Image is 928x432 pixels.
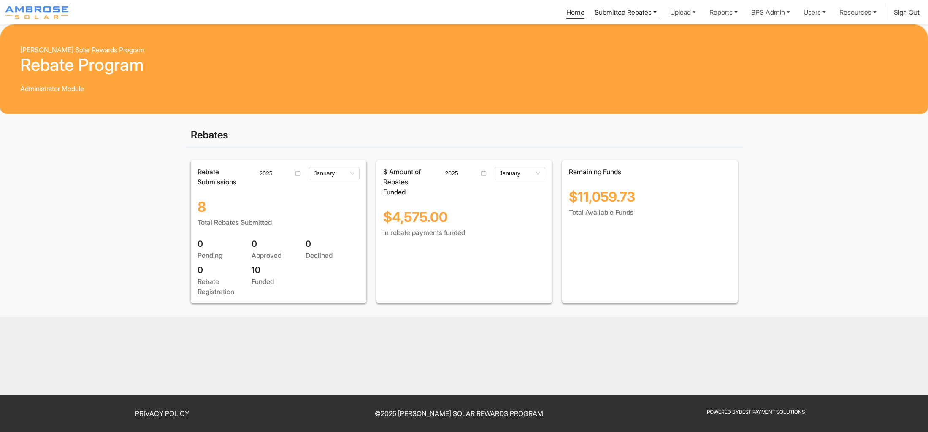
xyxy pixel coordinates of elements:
[252,250,306,260] div: Approved
[706,4,741,21] a: Reports
[569,177,731,207] div: $11,059.73
[569,207,731,217] div: Total Available Funds
[378,167,436,197] div: $ Amount of Rebates Funded
[316,408,603,418] p: © 2025 [PERSON_NAME] Solar Rewards Program
[836,4,880,21] a: Resources
[800,4,829,21] a: Users
[500,167,540,180] span: January
[383,197,545,227] div: $4,575.00
[198,264,252,276] div: 0
[20,45,908,55] div: [PERSON_NAME] Solar Rewards Program
[5,6,68,19] img: Program logo
[383,227,545,238] div: in rebate payments funded
[198,250,252,260] div: Pending
[252,264,306,276] div: 10
[445,169,479,178] input: Select year
[135,409,189,418] a: Privacy Policy
[198,238,252,250] div: 0
[894,8,920,16] a: Sign Out
[569,167,731,177] div: Remaining Funds
[259,169,293,178] input: Select year
[566,8,584,19] a: Home
[192,167,250,187] div: Rebate Submissions
[748,4,793,21] a: BPS Admin
[252,276,306,286] div: Funded
[306,250,360,260] div: Declined
[198,276,252,297] div: Rebate Registration
[314,167,354,180] span: January
[20,55,908,75] h1: Rebate Program
[591,4,660,19] a: Submitted Rebates
[667,4,699,21] a: Upload
[186,124,743,146] div: Rebates
[707,409,805,415] a: Powered ByBest Payment Solutions
[252,238,306,250] div: 0
[198,187,360,217] div: 8
[20,84,908,94] div: Administrator Module
[306,238,360,250] div: 0
[198,217,360,227] div: Total Rebates Submitted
